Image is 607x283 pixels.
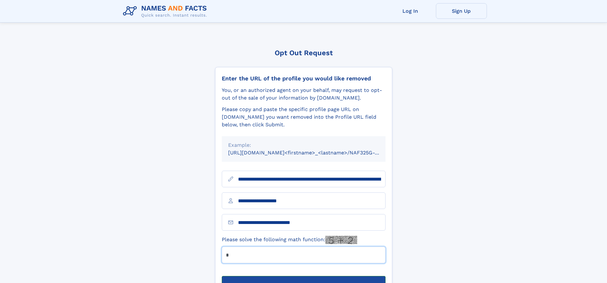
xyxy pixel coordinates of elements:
[120,3,212,20] img: Logo Names and Facts
[222,86,386,102] div: You, or an authorized agent on your behalf, may request to opt-out of the sale of your informatio...
[215,49,392,57] div: Opt Out Request
[222,236,357,244] label: Please solve the following math function:
[222,106,386,129] div: Please copy and paste the specific profile page URL on [DOMAIN_NAME] you want removed into the Pr...
[222,75,386,82] div: Enter the URL of the profile you would like removed
[436,3,487,19] a: Sign Up
[228,150,398,156] small: [URL][DOMAIN_NAME]<firstname>_<lastname>/NAF325G-xxxxxxxx
[228,141,379,149] div: Example:
[385,3,436,19] a: Log In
